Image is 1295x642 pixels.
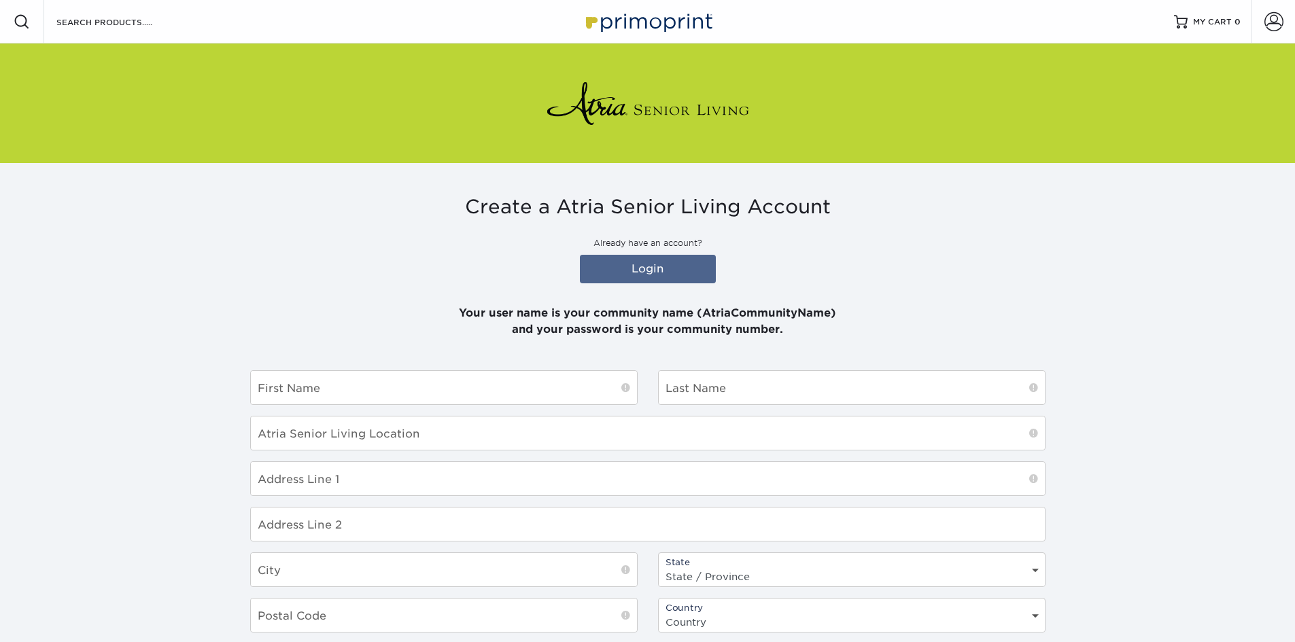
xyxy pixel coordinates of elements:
h3: Create a Atria Senior Living Account [250,196,1046,219]
input: SEARCH PRODUCTS..... [55,14,188,30]
span: MY CART [1193,16,1232,28]
img: Atria Senior Living [546,76,750,130]
p: Your user name is your community name (AtriaCommunityName) and your password is your community nu... [250,289,1046,338]
span: 0 [1234,17,1241,26]
p: Already have an account? [250,237,1046,249]
a: Login [580,255,716,283]
img: Primoprint [580,7,716,36]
